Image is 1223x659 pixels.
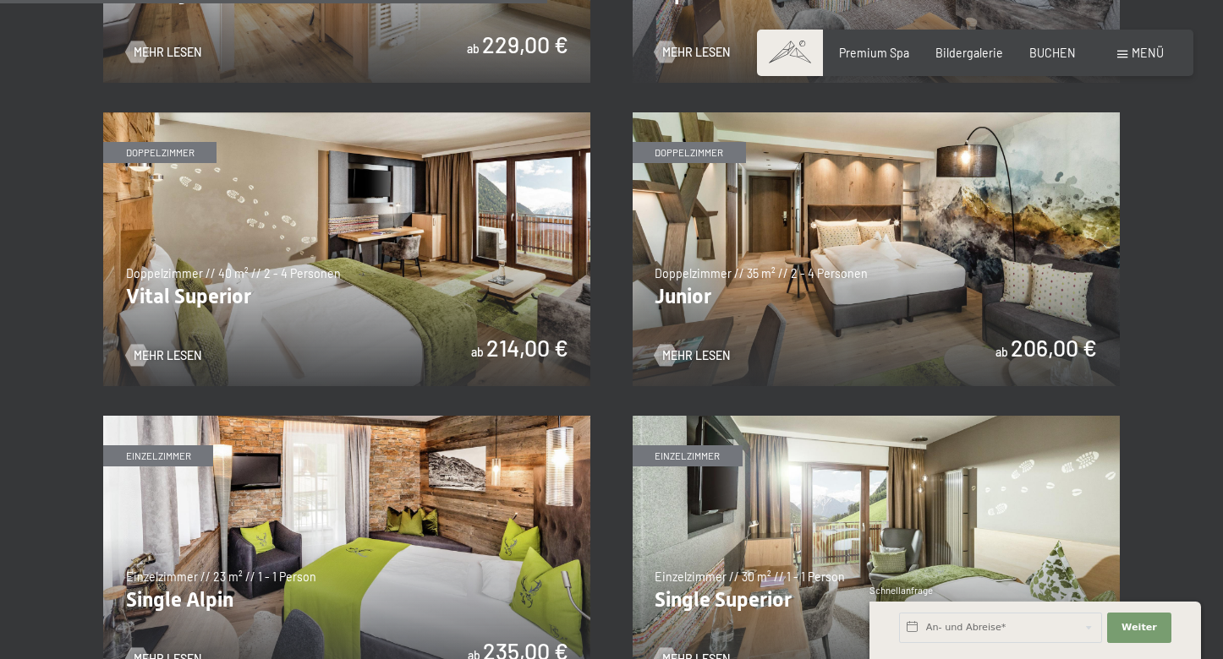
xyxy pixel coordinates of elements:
[1132,46,1164,60] span: Menü
[662,347,730,364] span: Mehr Lesen
[633,112,1120,386] img: Junior
[126,44,201,61] a: Mehr Lesen
[103,112,590,122] a: Vital Superior
[633,112,1120,122] a: Junior
[662,44,730,61] span: Mehr Lesen
[839,46,909,60] a: Premium Spa
[935,46,1003,60] a: Bildergalerie
[1029,46,1076,60] a: BUCHEN
[126,347,201,364] a: Mehr Lesen
[134,44,201,61] span: Mehr Lesen
[655,347,730,364] a: Mehr Lesen
[1107,613,1171,643] button: Weiter
[869,585,933,596] span: Schnellanfrage
[103,416,590,425] a: Single Alpin
[134,347,201,364] span: Mehr Lesen
[633,416,1120,425] a: Single Superior
[655,44,730,61] a: Mehr Lesen
[103,112,590,386] img: Vital Superior
[1122,621,1157,634] span: Weiter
